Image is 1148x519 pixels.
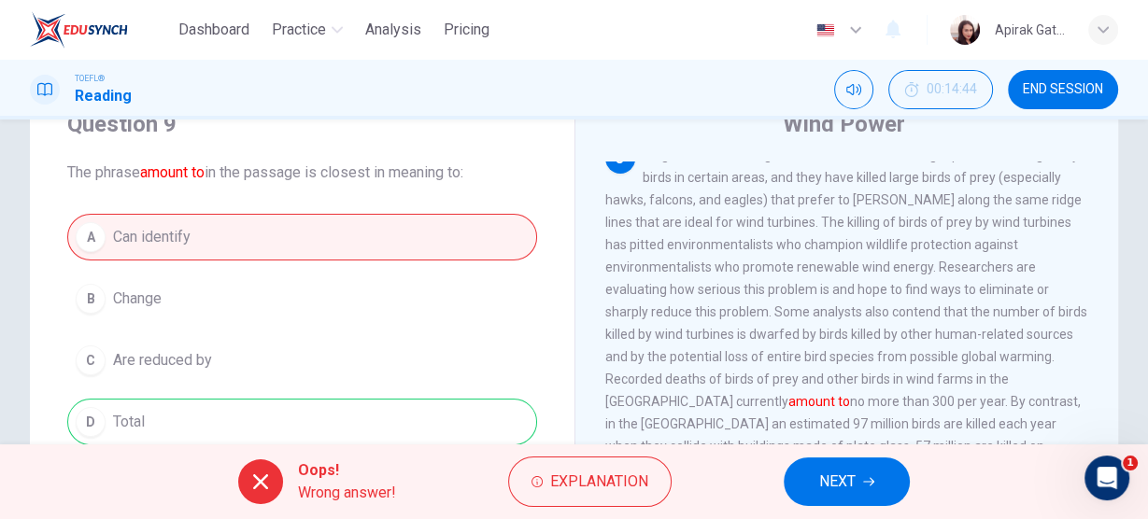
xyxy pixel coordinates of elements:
span: 1 [1123,456,1138,470]
h4: Question 9 [67,109,537,139]
h1: Reading [75,85,132,107]
img: EduSynch logo [30,11,128,49]
span: 00:14:44 [927,82,977,97]
img: en [814,23,837,37]
span: Pricing [444,19,489,41]
button: Explanation [508,456,672,507]
button: NEXT [784,457,910,506]
iframe: Intercom live chat [1084,456,1129,500]
span: END SESSION [1023,82,1103,97]
span: The phrase in the passage is closest in meaning to: [67,161,537,184]
span: Explanation [550,469,648,495]
img: Profile picture [950,15,980,45]
font: amount to [788,394,850,409]
a: EduSynch logo [30,11,171,49]
div: Hide [888,70,993,109]
span: NEXT [819,469,856,495]
span: Oops! [298,459,396,482]
font: amount to [140,163,205,181]
button: END SESSION [1008,70,1118,109]
span: Practice [272,19,326,41]
div: Mute [834,70,873,109]
span: Wrong answer! [298,482,396,504]
button: Dashboard [171,13,257,47]
button: Pricing [436,13,497,47]
span: Analysis [365,19,421,41]
span: TOEFL® [75,72,105,85]
button: Analysis [358,13,429,47]
span: Dashboard [178,19,249,41]
button: 00:14:44 [888,70,993,109]
button: Practice [264,13,350,47]
div: Apirak Gate-im [995,19,1066,41]
h4: Wind Power [783,109,905,139]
